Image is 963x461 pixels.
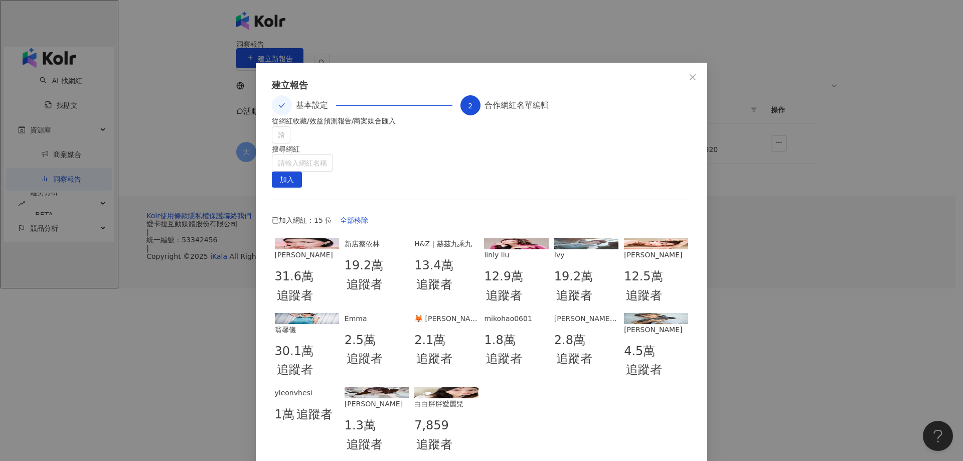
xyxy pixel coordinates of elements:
span: 追蹤者 [556,350,592,369]
img: KOL Avatar [624,313,688,324]
span: 追蹤者 [296,405,333,424]
span: 加入 [280,172,294,188]
img: KOL Avatar [624,238,688,249]
div: H&Z｜赫茲九乘九 [414,238,478,249]
div: 基本設定 [296,95,336,115]
button: 加入 [272,172,302,188]
span: 19.2萬 [554,267,593,286]
div: Emma [345,313,409,324]
div: 搜尋網紅 [272,143,691,155]
span: 追蹤者 [277,361,313,380]
span: 2 [468,102,472,110]
div: Ivy [554,249,618,260]
span: 追蹤者 [347,350,383,369]
span: 追蹤者 [626,286,662,305]
span: 4.5萬 [624,342,655,361]
div: 🦊 [PERSON_NAME]可可 [PERSON_NAME] [414,313,478,324]
div: 翁馨儀 [275,324,339,335]
img: KOL Avatar [275,313,339,324]
span: 追蹤者 [486,350,522,369]
span: 19.2萬 [345,256,383,275]
span: 7,859 [414,416,449,435]
div: 新店蔡依林 [345,238,409,249]
img: KOL Avatar [554,238,618,249]
span: 2.8萬 [554,331,585,350]
span: 追蹤者 [416,435,452,454]
div: 白白胖胖愛麗兒 [414,398,478,409]
span: 2.1萬 [414,331,445,350]
span: 追蹤者 [626,361,662,380]
span: 追蹤者 [416,275,452,294]
div: [PERSON_NAME].Kao[PERSON_NAME] [554,313,618,324]
span: 12.5萬 [624,267,663,286]
button: Close [683,67,703,87]
span: 追蹤者 [556,286,592,305]
span: 1.8萬 [484,331,515,350]
div: 合作網紅名單編輯 [485,95,549,115]
div: [PERSON_NAME] [345,398,409,409]
span: 全部移除 [340,213,368,229]
img: KOL Avatar [345,387,409,398]
span: 13.4萬 [414,256,453,275]
div: mikohao0601 [484,313,548,324]
span: 追蹤者 [347,435,383,454]
div: 已加入網紅：15 位 [272,212,691,228]
span: 追蹤者 [277,286,313,305]
span: close [689,73,697,81]
span: 追蹤者 [416,350,452,369]
span: 30.1萬 [275,342,313,361]
div: linly liu [484,249,548,260]
div: 從網紅收藏/效益預測報告/商案媒合匯入 [272,115,691,126]
img: KOL Avatar [414,387,478,398]
span: 1.3萬 [345,416,376,435]
div: [PERSON_NAME] [275,249,339,260]
span: check [278,102,285,109]
button: 全部移除 [332,212,376,228]
img: KOL Avatar [275,238,339,249]
span: 12.9萬 [484,267,523,286]
div: [PERSON_NAME] [624,249,688,260]
span: 2.5萬 [345,331,376,350]
span: 追蹤者 [347,275,383,294]
span: 31.6萬 [275,267,313,286]
span: 1萬 [275,405,294,424]
img: KOL Avatar [484,238,548,249]
div: 建立報告 [272,79,691,91]
span: 追蹤者 [486,286,522,305]
div: yleonvhesi [275,387,339,398]
div: [PERSON_NAME] [624,324,688,335]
